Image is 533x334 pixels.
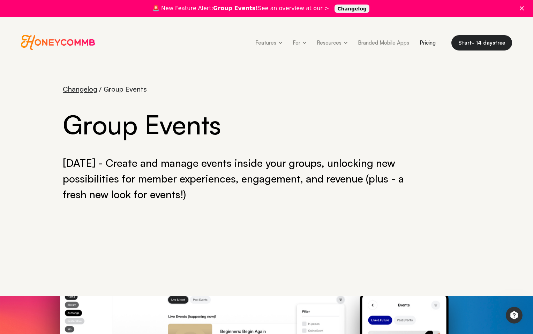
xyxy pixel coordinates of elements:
b: Group Events! [213,5,258,11]
a: Branded Mobile Apps [353,35,414,51]
span: - 14 days [472,39,495,46]
li: Group Events [97,84,147,94]
span: Start [458,39,472,46]
span: Honeycommb [21,35,95,50]
a: Pricing [414,35,441,51]
a: Features [250,35,287,51]
p: [DATE] - Create and manage events inside your groups, unlocking new possibilities for member expe... [63,155,419,202]
a: Start- 14 daysfree [451,35,512,51]
div: 🚨 New Feature Alert: See an overview at our > [152,5,329,12]
div: Honeycommb navigation [250,35,441,51]
a: Resources [311,35,353,51]
a: Changelog [63,85,97,93]
nav: Breadcrumbs [63,84,419,94]
a: Go to Honeycommb homepage [21,35,95,50]
a: Changelog [335,5,369,13]
a: For [287,35,311,51]
div: Close [520,6,527,10]
span: free [495,39,505,46]
iframe: Intercom live chat [506,307,523,324]
h1: Group Events [63,110,419,139]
